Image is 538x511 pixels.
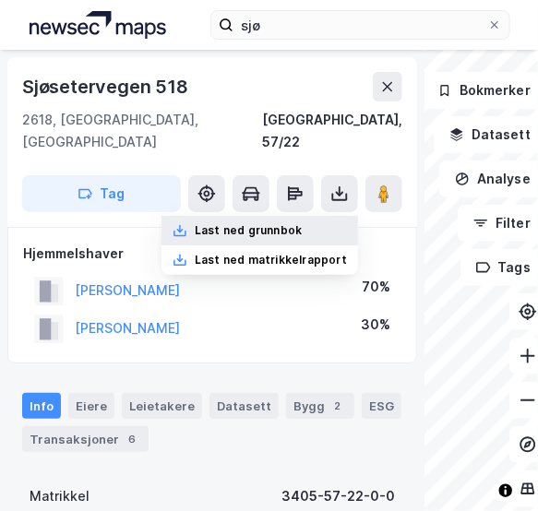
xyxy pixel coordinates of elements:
div: Transaksjoner [22,426,149,452]
div: Info [22,393,61,419]
img: logo.a4113a55bc3d86da70a041830d287a7e.svg [30,11,166,39]
div: 70% [362,276,390,298]
div: Last ned grunnbok [195,223,302,238]
div: Eiere [68,393,114,419]
div: Matrikkel [30,485,90,507]
div: Leietakere [122,393,202,419]
button: Tag [22,175,181,212]
input: Søk på adresse, matrikkel, gårdeiere, leietakere eller personer [233,11,487,39]
div: Hjemmelshaver [23,243,401,265]
div: 30% [361,314,390,336]
div: 2 [329,397,347,415]
div: 6 [123,430,141,448]
div: Bygg [286,393,354,419]
div: Last ned matrikkelrapport [195,253,347,267]
div: 2618, [GEOGRAPHIC_DATA], [GEOGRAPHIC_DATA] [22,109,262,153]
div: Kontrollprogram for chat [446,422,538,511]
div: 3405-57-22-0-0 [281,485,395,507]
iframe: Chat Widget [446,422,538,511]
div: Datasett [209,393,279,419]
div: ESG [362,393,401,419]
div: Sjøsetervegen 518 [22,72,192,101]
div: [GEOGRAPHIC_DATA], 57/22 [262,109,402,153]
